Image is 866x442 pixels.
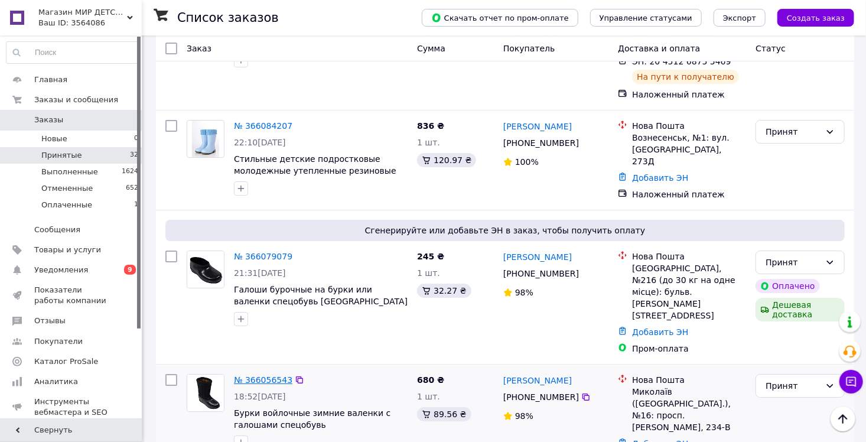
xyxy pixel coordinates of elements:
span: Отмененные [41,183,93,194]
span: Заказы [34,115,63,125]
a: Галоши бурочные на бурки или валенки спецобувь [GEOGRAPHIC_DATA] Верона черные размер 38-47 47 [234,285,408,318]
span: 1624 [122,167,138,177]
span: 1 шт. [417,138,440,147]
a: № 366079079 [234,252,292,261]
span: Покупатель [503,44,555,53]
button: Чат с покупателем [839,370,863,394]
span: Показатели работы компании [34,285,109,306]
span: 1 шт. [417,392,440,401]
span: Инструменты вебмастера и SEO [34,396,109,418]
span: [PHONE_NUMBER] [503,269,579,278]
span: Выполненные [41,167,98,177]
span: Скачать отчет по пром-оплате [431,12,569,23]
span: [PHONE_NUMBER] [503,138,579,148]
div: Нова Пошта [632,374,746,386]
span: 680 ₴ [417,375,444,385]
h1: Список заказов [177,11,279,25]
a: № 366084207 [234,121,292,131]
span: Главная [34,74,67,85]
span: Заказ [187,44,211,53]
button: Наверх [831,407,855,431]
a: Добавить ЭН [632,173,688,183]
a: Добавить ЭН [632,327,688,337]
div: На пути к получателю [632,70,739,84]
a: Стильные детские подростковые молодежные утепленные резиновые сапоги Alisa Line голубой размеры [... [234,154,396,199]
button: Скачать отчет по пром-оплате [422,9,578,27]
button: Управление статусами [590,9,702,27]
span: 245 ₴ [417,252,444,261]
a: Фото товару [187,120,224,158]
span: Создать заказ [787,14,845,22]
span: Управление статусами [600,14,692,22]
img: Фото товару [187,375,224,411]
a: Создать заказ [766,12,854,22]
a: [PERSON_NAME] [503,121,572,132]
span: Заказы и сообщения [34,95,118,105]
span: Покупатели [34,336,83,347]
div: Нова Пошта [632,120,746,132]
span: 652 [126,183,138,194]
div: Миколаїв ([GEOGRAPHIC_DATA].), №16: просп. [PERSON_NAME], 234-В [632,386,746,433]
a: № 366056543 [234,375,292,385]
div: Пром-оплата [632,343,746,355]
span: Статус [756,44,786,53]
span: Отзывы [34,316,66,326]
span: 100% [515,157,539,167]
span: Экспорт [723,14,756,22]
span: Оплаченные [41,200,92,210]
span: Сумма [417,44,445,53]
div: 120.97 ₴ [417,153,476,167]
span: 22:10[DATE] [234,138,286,147]
span: 32 [130,150,138,161]
div: [GEOGRAPHIC_DATA], №216 (до 30 кг на одне місце): бульв. [PERSON_NAME][STREET_ADDRESS] [632,262,746,321]
div: Принят [766,125,821,138]
span: Каталог ProSale [34,356,98,367]
div: Принят [766,256,821,269]
span: Сгенерируйте или добавьте ЭН в заказ, чтобы получить оплату [170,225,840,236]
span: Сообщения [34,225,80,235]
a: Фото товару [187,374,224,412]
span: 98% [515,411,533,421]
span: 1 шт. [417,268,440,278]
span: 98% [515,288,533,297]
div: Нова Пошта [632,251,746,262]
button: Создать заказ [777,9,854,27]
div: Ваш ID: 3564086 [38,18,142,28]
div: 89.56 ₴ [417,407,471,421]
span: Товары и услуги [34,245,101,255]
span: Уведомления [34,265,88,275]
button: Экспорт [714,9,766,27]
span: Магазин МИР ДЕТСТВА Одежда и обувь для детей и подростков [38,7,127,18]
span: Аналитика [34,376,78,387]
div: Оплачено [756,279,819,293]
span: 18:52[DATE] [234,392,286,401]
input: Поиск [6,42,139,63]
img: Фото товару [187,251,224,288]
span: 0 [134,134,138,144]
span: [PHONE_NUMBER] [503,392,579,402]
span: 9 [124,265,136,275]
span: Принятые [41,150,82,161]
a: Фото товару [187,251,224,288]
div: Наложенный платеж [632,89,746,100]
div: Вознесенськ, №1: вул. [GEOGRAPHIC_DATA], 273Д [632,132,746,167]
span: 836 ₴ [417,121,444,131]
div: 32.27 ₴ [417,284,471,298]
img: Фото товару [192,121,219,157]
div: Дешевая доставка [756,298,845,321]
div: Принят [766,379,821,392]
span: Доставка и оплата [618,44,700,53]
a: [PERSON_NAME] [503,251,572,263]
span: 21:31[DATE] [234,268,286,278]
span: Новые [41,134,67,144]
span: 1 [134,200,138,210]
div: Наложенный платеж [632,188,746,200]
a: [PERSON_NAME] [503,375,572,386]
span: ЭН: 20 4512 6875 5469 [632,57,731,66]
